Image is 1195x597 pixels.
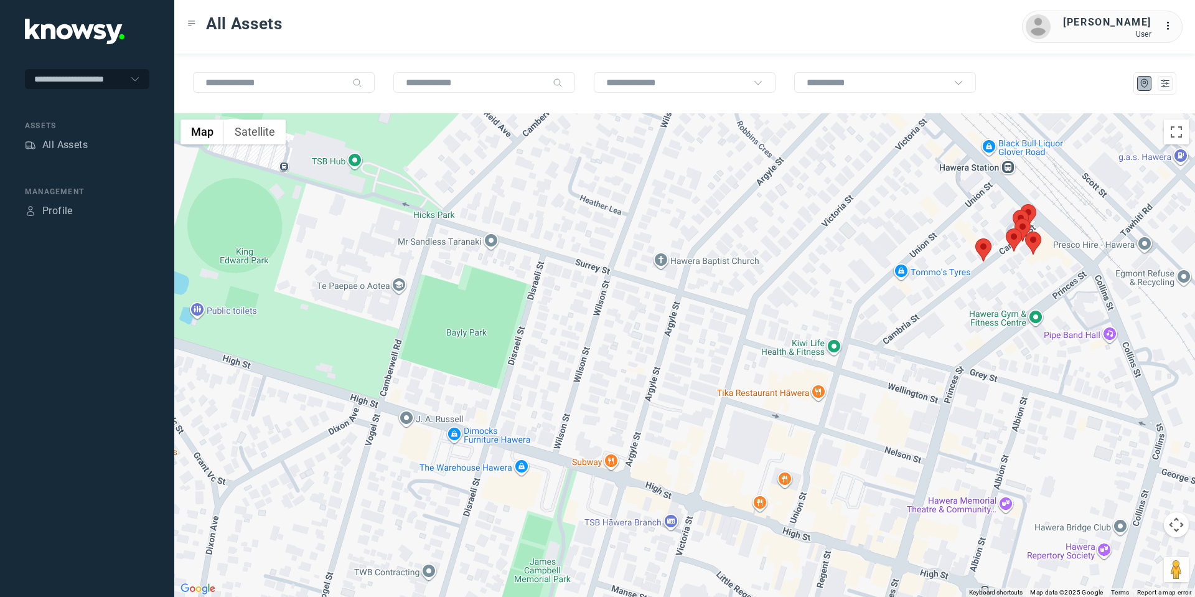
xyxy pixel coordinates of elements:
[1063,15,1151,30] div: [PERSON_NAME]
[224,120,286,144] button: Show satellite imagery
[25,120,149,131] div: Assets
[42,138,88,153] div: All Assets
[1063,30,1151,39] div: User
[25,186,149,197] div: Management
[180,120,224,144] button: Show street map
[1030,589,1103,596] span: Map data ©2025 Google
[25,19,124,44] img: Application Logo
[1139,78,1150,89] div: Map
[1111,589,1130,596] a: Terms (opens in new tab)
[1137,589,1191,596] a: Report a map error
[1164,512,1189,537] button: Map camera controls
[553,78,563,88] div: Search
[25,139,36,151] div: Assets
[42,204,73,219] div: Profile
[25,205,36,217] div: Profile
[969,588,1023,597] button: Keyboard shortcuts
[1160,78,1171,89] div: List
[177,581,218,597] a: Open this area in Google Maps (opens a new window)
[352,78,362,88] div: Search
[25,138,88,153] a: AssetsAll Assets
[187,19,196,28] div: Toggle Menu
[1026,14,1051,39] img: avatar.png
[1164,19,1179,35] div: :
[1164,557,1189,582] button: Drag Pegman onto the map to open Street View
[1164,19,1179,34] div: :
[1165,21,1177,31] tspan: ...
[206,12,283,35] span: All Assets
[1164,120,1189,144] button: Toggle fullscreen view
[177,581,218,597] img: Google
[25,204,73,219] a: ProfileProfile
